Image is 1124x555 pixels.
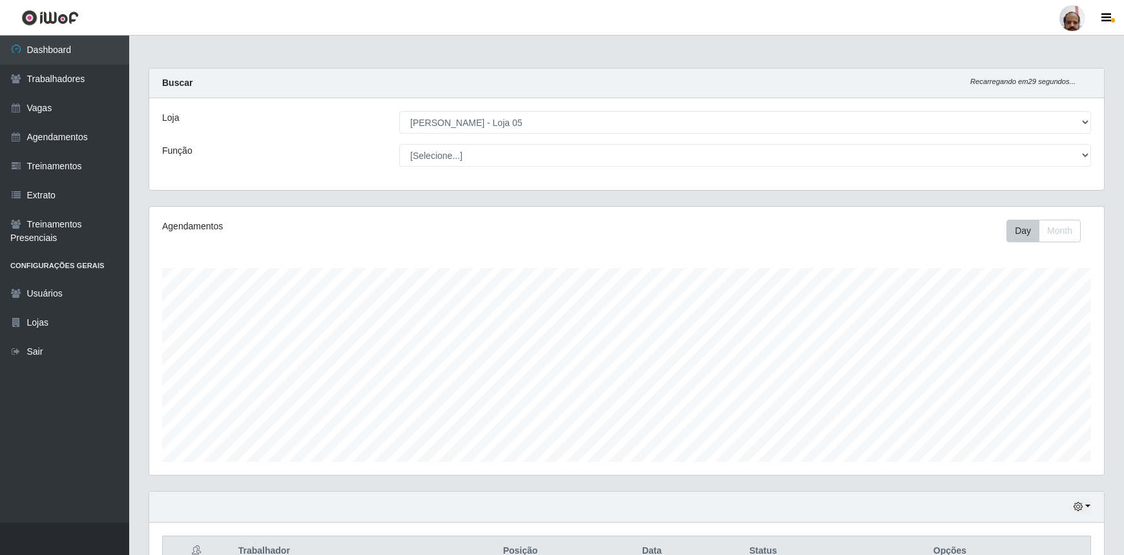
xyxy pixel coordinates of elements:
label: Função [162,144,193,158]
button: Month [1039,220,1081,242]
img: CoreUI Logo [21,10,79,26]
div: Toolbar with button groups [1006,220,1091,242]
strong: Buscar [162,78,193,88]
div: First group [1006,220,1081,242]
button: Day [1006,220,1039,242]
div: Agendamentos [162,220,538,233]
label: Loja [162,111,179,125]
i: Recarregando em 29 segundos... [970,78,1076,85]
